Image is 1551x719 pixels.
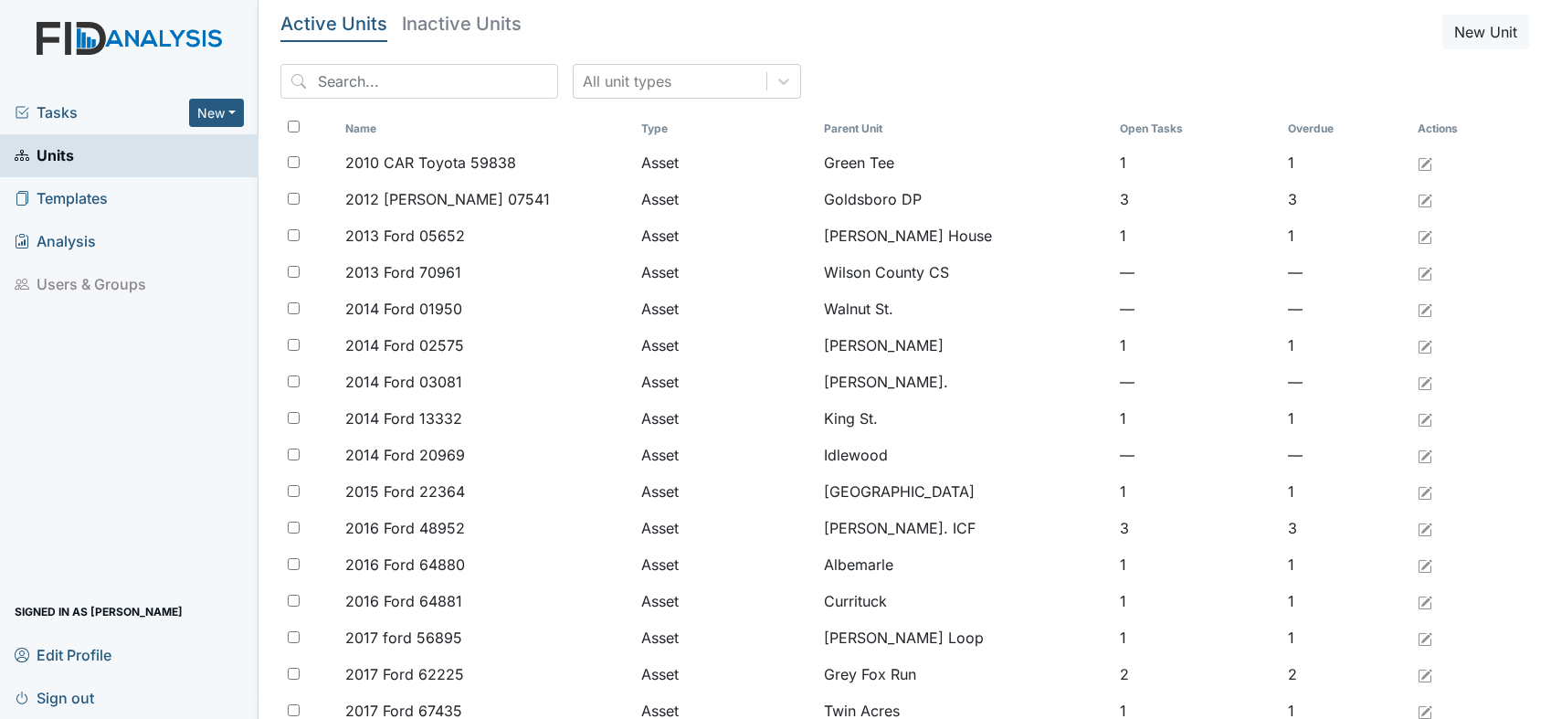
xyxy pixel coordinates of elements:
td: Asset [634,546,818,583]
td: Asset [634,254,818,291]
td: [GEOGRAPHIC_DATA] [817,473,1113,510]
td: 1 [1113,217,1281,254]
td: Asset [634,437,818,473]
span: 2012 [PERSON_NAME] 07541 [345,188,550,210]
span: 2014 Ford 01950 [345,298,462,320]
td: Asset [634,619,818,656]
td: 1 [1281,546,1411,583]
td: 1 [1113,327,1281,364]
td: Asset [634,291,818,327]
td: 3 [1113,181,1281,217]
span: 2014 Ford 20969 [345,444,465,466]
td: Grey Fox Run [817,656,1113,693]
div: All unit types [583,70,671,92]
td: Green Tee [817,144,1113,181]
span: Signed in as [PERSON_NAME] [15,597,183,626]
td: — [1113,291,1281,327]
span: 2013 Ford 70961 [345,261,461,283]
td: Asset [634,400,818,437]
span: 2016 Ford 64880 [345,554,465,576]
a: Edit [1418,407,1432,429]
td: Goldsboro DP [817,181,1113,217]
a: Edit [1418,444,1432,466]
a: Tasks [15,101,189,123]
span: 2017 Ford 62225 [345,663,464,685]
a: Edit [1418,188,1432,210]
td: 3 [1281,510,1411,546]
td: Asset [634,327,818,364]
td: Asset [634,144,818,181]
button: New [189,99,244,127]
td: Albemarle [817,546,1113,583]
a: Edit [1418,298,1432,320]
a: Edit [1418,152,1432,174]
td: [PERSON_NAME] [817,327,1113,364]
td: — [1113,364,1281,400]
th: Toggle SortBy [338,113,634,144]
td: Currituck [817,583,1113,619]
td: Idlewood [817,437,1113,473]
td: 1 [1281,400,1411,437]
td: Asset [634,181,818,217]
td: 1 [1113,144,1281,181]
a: Edit [1418,663,1432,685]
a: Edit [1418,554,1432,576]
td: [PERSON_NAME]. [817,364,1113,400]
td: Asset [634,583,818,619]
span: 2014 Ford 02575 [345,334,464,356]
a: Edit [1418,627,1432,649]
td: 1 [1281,473,1411,510]
td: 1 [1281,619,1411,656]
td: — [1113,437,1281,473]
td: — [1281,254,1411,291]
td: 1 [1113,583,1281,619]
a: Edit [1418,590,1432,612]
td: — [1281,291,1411,327]
td: [PERSON_NAME]. ICF [817,510,1113,546]
td: 3 [1281,181,1411,217]
td: Asset [634,473,818,510]
td: 1 [1281,327,1411,364]
a: Edit [1418,481,1432,502]
td: Asset [634,364,818,400]
span: 2016 Ford 48952 [345,517,465,539]
td: [PERSON_NAME] Loop [817,619,1113,656]
td: — [1281,437,1411,473]
td: — [1281,364,1411,400]
th: Toggle SortBy [1281,113,1411,144]
a: Edit [1418,517,1432,539]
td: Wilson County CS [817,254,1113,291]
span: 2014 Ford 03081 [345,371,462,393]
td: Walnut St. [817,291,1113,327]
td: 1 [1113,546,1281,583]
h5: Active Units [280,15,387,33]
span: Units [15,142,74,170]
td: 1 [1113,400,1281,437]
td: 1 [1281,144,1411,181]
td: [PERSON_NAME] House [817,217,1113,254]
a: Edit [1418,371,1432,393]
h5: Inactive Units [402,15,522,33]
a: Edit [1418,225,1432,247]
th: Toggle SortBy [1113,113,1281,144]
span: 2013 Ford 05652 [345,225,465,247]
th: Toggle SortBy [634,113,818,144]
span: Templates [15,185,108,213]
td: Asset [634,656,818,693]
td: — [1113,254,1281,291]
td: 1 [1113,473,1281,510]
td: King St. [817,400,1113,437]
td: 1 [1113,619,1281,656]
span: Sign out [15,683,94,712]
th: Toggle SortBy [817,113,1113,144]
a: Edit [1418,334,1432,356]
button: New Unit [1442,15,1529,49]
span: 2016 Ford 64881 [345,590,462,612]
td: 2 [1281,656,1411,693]
a: Edit [1418,261,1432,283]
span: 2015 Ford 22364 [345,481,465,502]
span: 2010 CAR Toyota 59838 [345,152,516,174]
td: 2 [1113,656,1281,693]
input: Search... [280,64,558,99]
